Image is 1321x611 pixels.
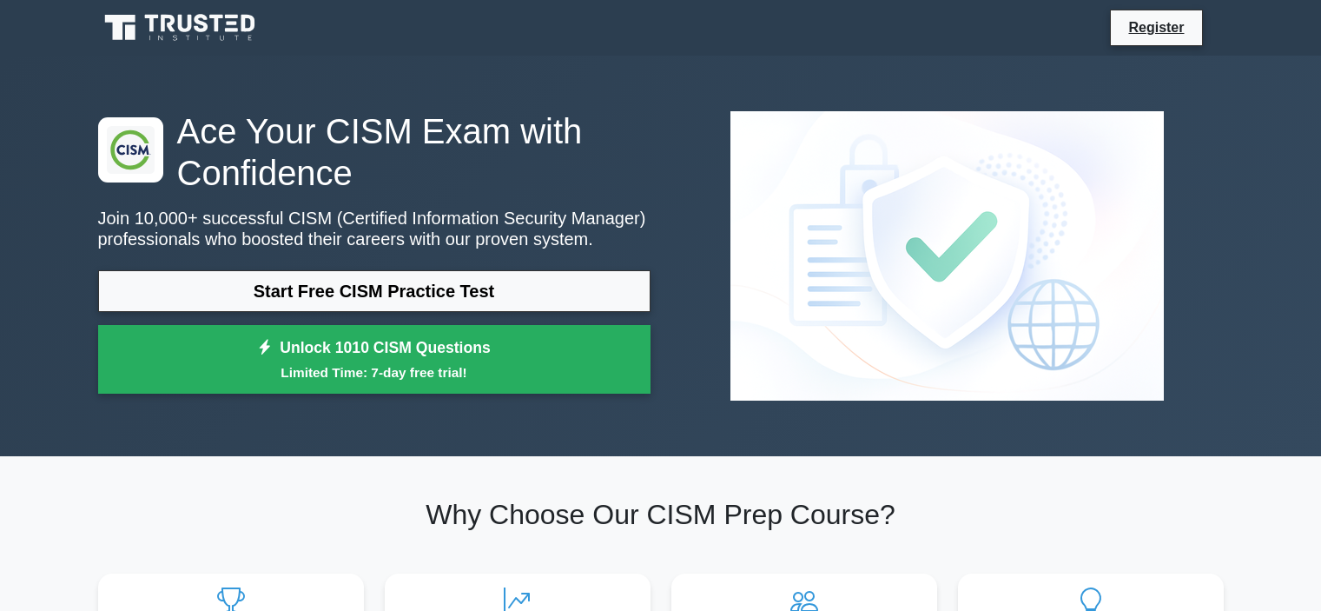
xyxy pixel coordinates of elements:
[98,208,651,249] p: Join 10,000+ successful CISM (Certified Information Security Manager) professionals who boosted t...
[98,110,651,194] h1: Ace Your CISM Exam with Confidence
[120,362,629,382] small: Limited Time: 7-day free trial!
[98,270,651,312] a: Start Free CISM Practice Test
[1118,17,1194,38] a: Register
[98,325,651,395] a: Unlock 1010 CISM QuestionsLimited Time: 7-day free trial!
[717,97,1178,415] img: CISM (Certified Information Security Manager) Preview
[98,498,1224,531] h2: Why Choose Our CISM Prep Course?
